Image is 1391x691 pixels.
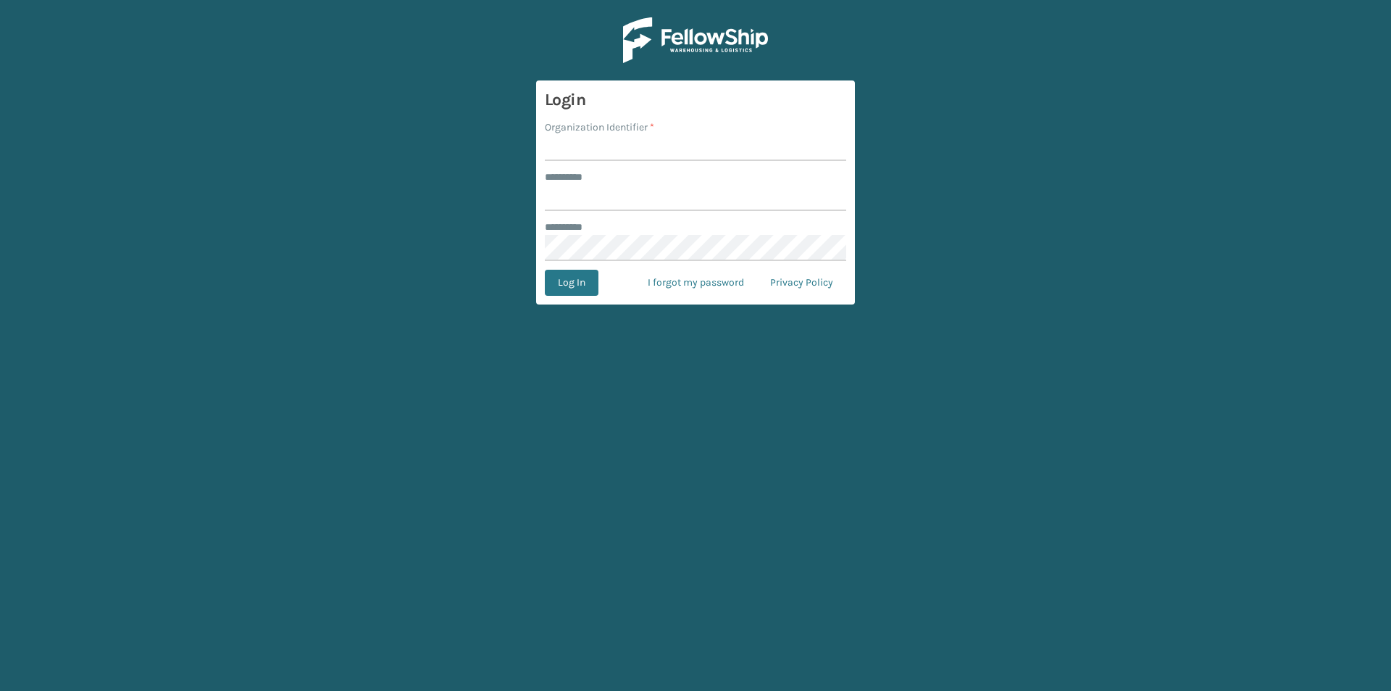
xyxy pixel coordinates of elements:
img: Logo [623,17,768,63]
h3: Login [545,89,846,111]
label: Organization Identifier [545,120,654,135]
a: I forgot my password [635,270,757,296]
a: Privacy Policy [757,270,846,296]
button: Log In [545,270,598,296]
